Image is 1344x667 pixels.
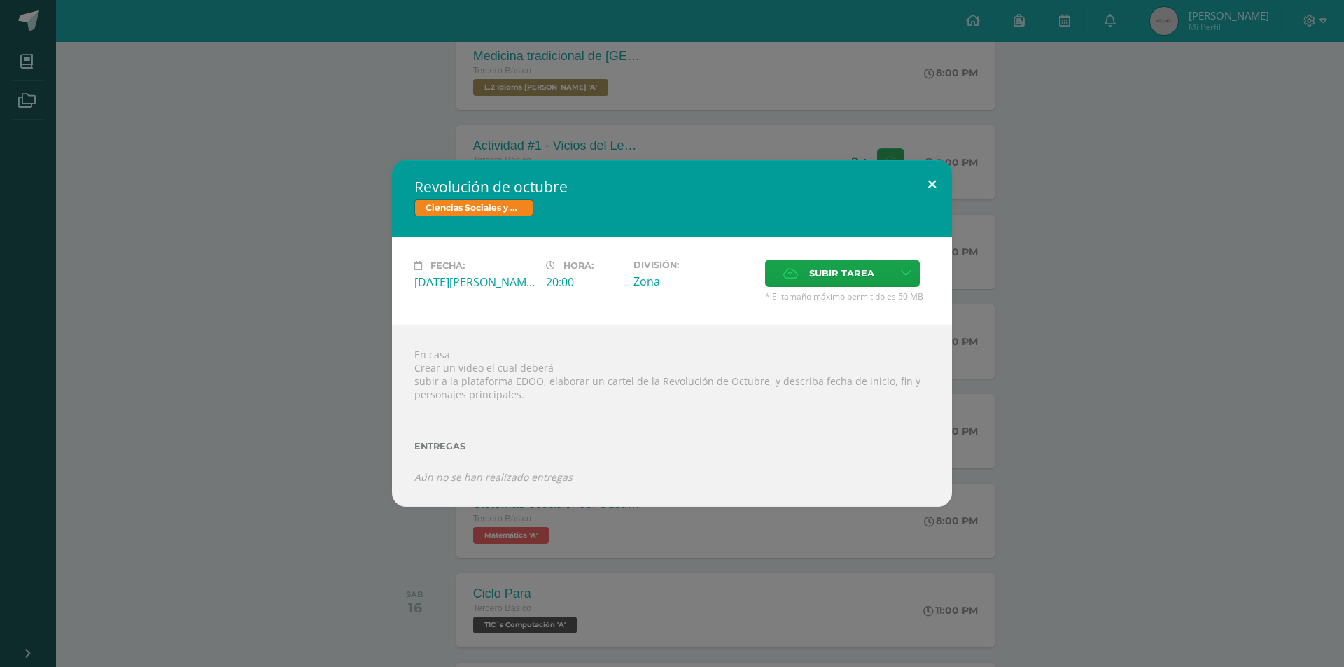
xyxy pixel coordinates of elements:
[392,325,952,506] div: En casa Crear un video el cual deberá subir a la plataforma EDOO, elaborar un cartel de la Revolu...
[765,290,930,302] span: * El tamaño máximo permitido es 50 MB
[414,470,573,484] i: Aún no se han realizado entregas
[563,260,594,271] span: Hora:
[633,260,754,270] label: División:
[430,260,465,271] span: Fecha:
[414,177,930,197] h2: Revolución de octubre
[414,199,533,216] span: Ciencias Sociales y Formación Ciudadana
[633,274,754,289] div: Zona
[546,274,622,290] div: 20:00
[414,274,535,290] div: [DATE][PERSON_NAME]
[912,160,952,208] button: Close (Esc)
[809,260,874,286] span: Subir tarea
[414,441,930,451] label: Entregas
